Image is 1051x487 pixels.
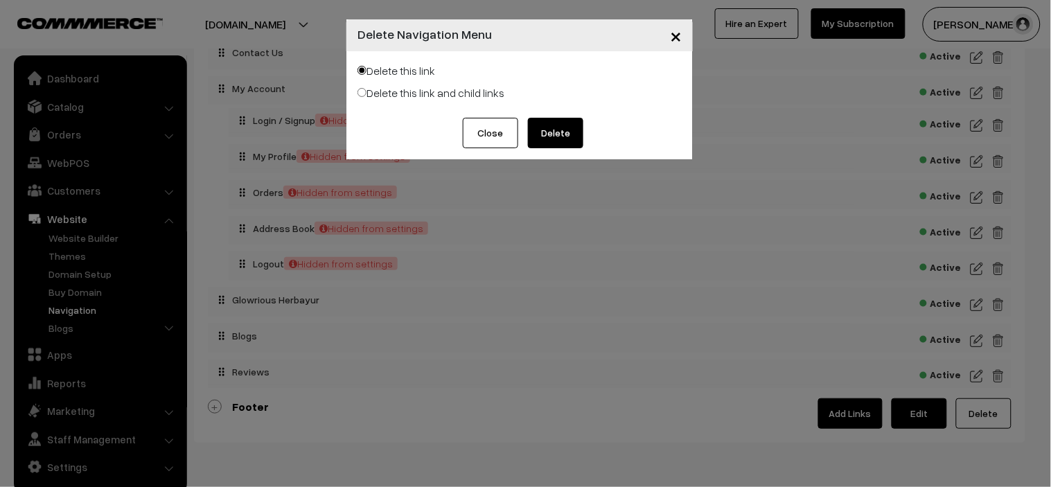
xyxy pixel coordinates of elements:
h4: Delete Navigation Menu [357,25,492,44]
button: Close [463,118,518,148]
button: Delete [528,118,583,148]
span: × [670,22,682,48]
label: Delete this link [357,62,435,79]
input: Delete this link and child links [357,88,366,97]
label: Delete this link and child links [357,85,504,101]
button: Close [659,14,693,57]
input: Delete this link [357,66,366,75]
